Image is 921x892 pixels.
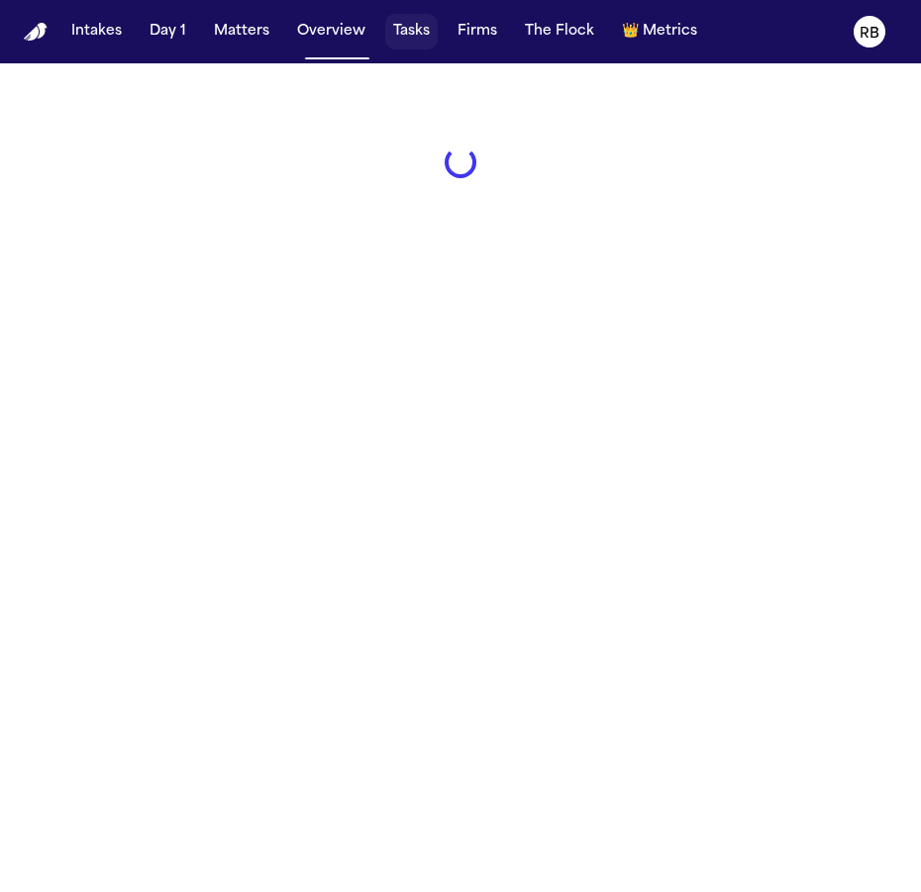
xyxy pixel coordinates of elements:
button: Firms [450,14,505,50]
button: Overview [289,14,373,50]
a: Home [24,23,48,42]
button: Day 1 [142,14,194,50]
button: crownMetrics [614,14,705,50]
button: Matters [206,14,277,50]
button: The Flock [517,14,602,50]
button: Intakes [63,14,130,50]
button: Tasks [385,14,438,50]
img: Finch Logo [24,23,48,42]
